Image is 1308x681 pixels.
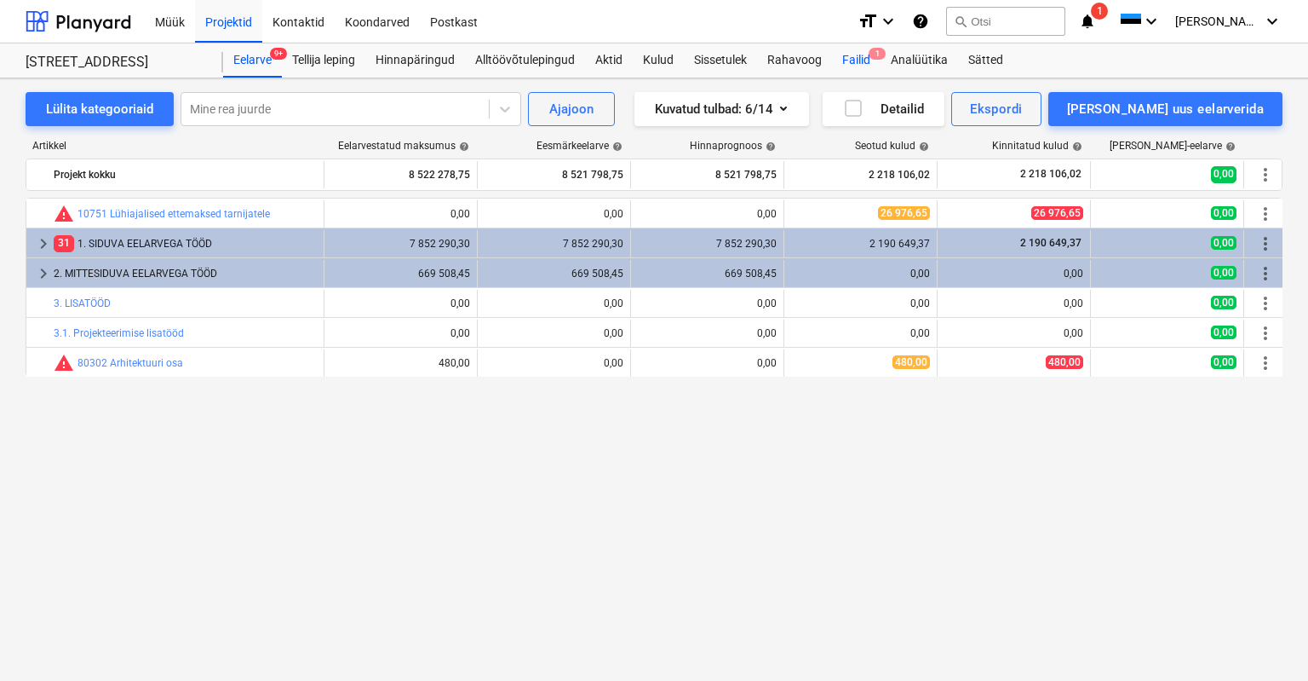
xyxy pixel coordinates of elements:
div: Chat Widget [1223,599,1308,681]
div: Detailid [843,98,924,120]
span: help [915,141,929,152]
span: 26 976,65 [1031,206,1083,220]
div: Hinnaprognoos [690,140,776,152]
div: Projekt kokku [54,161,317,188]
span: 1 [1091,3,1108,20]
a: Rahavoog [757,43,832,78]
div: Ekspordi [970,98,1022,120]
div: 0,00 [331,297,470,309]
div: 7 852 290,30 [331,238,470,250]
div: 7 852 290,30 [638,238,777,250]
span: Rohkem tegevusi [1255,164,1276,185]
span: Rohkem tegevusi [1255,293,1276,314]
a: Failid1 [832,43,881,78]
div: 0,00 [331,208,470,220]
span: Seotud kulud ületavad prognoosi [54,204,74,224]
a: Alltöövõtulepingud [465,43,585,78]
div: Eelarvestatud maksumus [338,140,469,152]
i: keyboard_arrow_down [1262,11,1282,32]
div: Artikkel [26,140,324,152]
span: Seotud kulud ületavad prognoosi [54,353,74,373]
a: Eelarve9+ [223,43,282,78]
div: Failid [832,43,881,78]
div: 0,00 [791,327,930,339]
a: Aktid [585,43,633,78]
span: 0,00 [1211,326,1236,339]
span: 480,00 [892,355,930,369]
span: 0,00 [1211,355,1236,369]
i: format_size [858,11,878,32]
div: 0,00 [944,327,1083,339]
i: keyboard_arrow_down [878,11,898,32]
div: Seotud kulud [855,140,929,152]
a: 3.1. Projekteerimise lisatööd [54,327,184,339]
div: 0,00 [638,327,777,339]
span: 31 [54,235,74,251]
span: Rohkem tegevusi [1255,353,1276,373]
a: Kulud [633,43,684,78]
div: 0,00 [331,327,470,339]
div: Sissetulek [684,43,757,78]
button: [PERSON_NAME] uus eelarverida [1048,92,1282,126]
div: 669 508,45 [331,268,470,280]
button: Detailid [823,92,944,126]
span: 480,00 [1046,355,1083,369]
a: Analüütika [881,43,958,78]
div: 1. SIDUVA EELARVEGA TÖÖD [54,230,317,257]
span: 0,00 [1211,296,1236,309]
span: help [456,141,469,152]
a: 3. LISATÖÖD [54,297,111,309]
span: [PERSON_NAME] [1175,14,1260,28]
button: Kuvatud tulbad:6/14 [634,92,809,126]
div: 0,00 [485,297,623,309]
a: Sätted [958,43,1013,78]
a: Tellija leping [282,43,365,78]
span: keyboard_arrow_right [33,263,54,284]
span: 0,00 [1211,166,1236,182]
div: Eesmärkeelarve [536,140,622,152]
span: 2 190 649,37 [1018,237,1083,249]
div: 480,00 [331,357,470,369]
div: 2. MITTESIDUVA EELARVEGA TÖÖD [54,260,317,287]
button: Lülita kategooriaid [26,92,174,126]
div: Eelarve [223,43,282,78]
div: Lülita kategooriaid [46,98,153,120]
a: Hinnapäringud [365,43,465,78]
div: 669 508,45 [638,268,777,280]
div: 0,00 [638,357,777,369]
div: 0,00 [638,208,777,220]
div: 669 508,45 [485,268,623,280]
span: Rohkem tegevusi [1255,263,1276,284]
a: 80302 Arhitektuuri osa [77,357,183,369]
i: keyboard_arrow_down [1141,11,1162,32]
span: Rohkem tegevusi [1255,204,1276,224]
span: search [954,14,967,28]
span: 9+ [270,48,287,60]
button: Otsi [946,7,1065,36]
div: 8 521 798,75 [638,161,777,188]
div: 0,00 [485,208,623,220]
div: 8 522 278,75 [331,161,470,188]
div: 2 190 649,37 [791,238,930,250]
span: help [1222,141,1236,152]
div: 8 521 798,75 [485,161,623,188]
div: 2 218 106,02 [791,161,930,188]
i: Abikeskus [912,11,929,32]
div: 0,00 [791,297,930,309]
div: 0,00 [485,357,623,369]
span: 0,00 [1211,206,1236,220]
span: Rohkem tegevusi [1255,234,1276,254]
span: 0,00 [1211,266,1236,280]
div: [PERSON_NAME] uus eelarverida [1067,98,1264,120]
span: Rohkem tegevusi [1255,323,1276,343]
i: notifications [1079,11,1096,32]
button: Ekspordi [951,92,1041,126]
span: 0,00 [1211,236,1236,250]
span: help [1069,141,1082,152]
